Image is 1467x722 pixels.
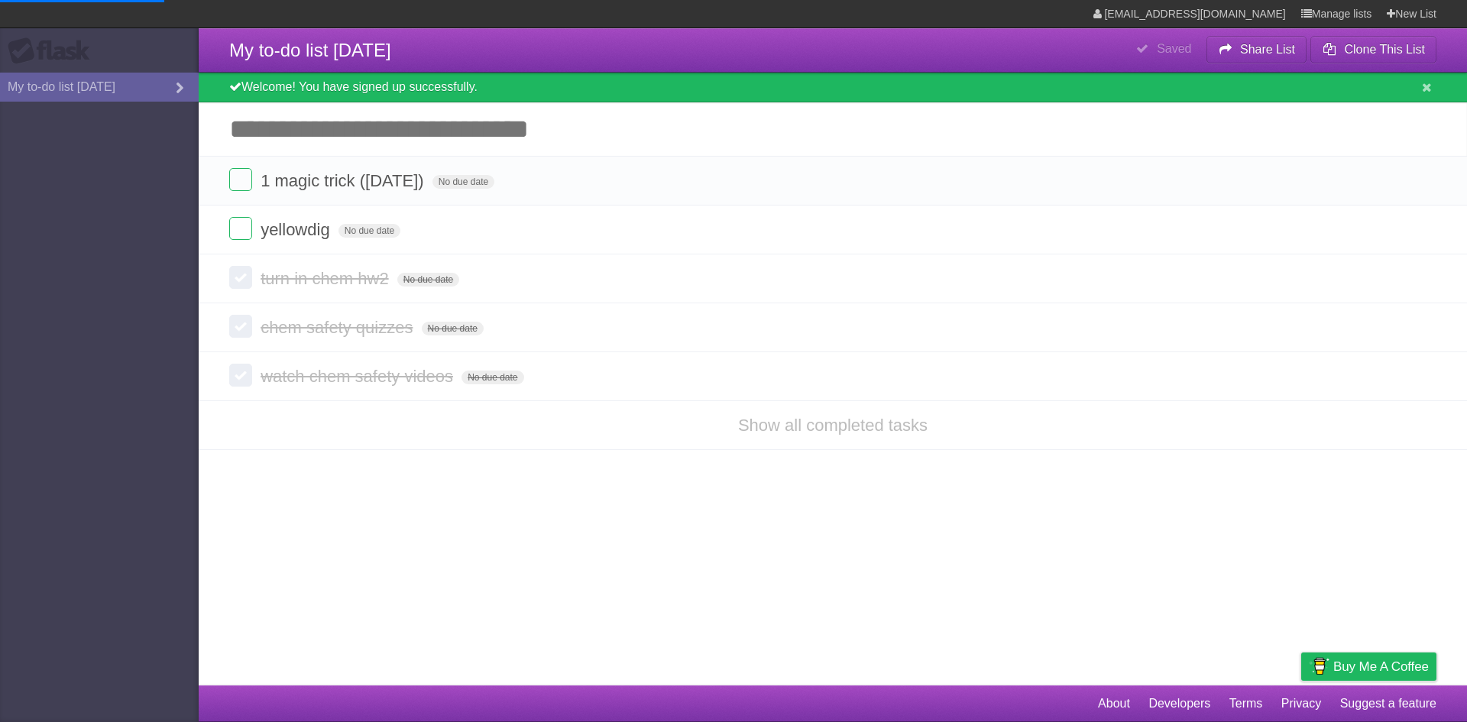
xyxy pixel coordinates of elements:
[261,171,428,190] span: 1 magic trick ([DATE])
[261,269,393,288] span: turn in chem hw2
[1098,689,1130,718] a: About
[229,217,252,240] label: Done
[261,220,334,239] span: yellowdig
[1240,43,1295,56] b: Share List
[432,175,494,189] span: No due date
[1344,43,1425,56] b: Clone This List
[229,40,391,60] span: My to-do list [DATE]
[8,37,99,65] div: Flask
[199,73,1467,102] div: Welcome! You have signed up successfully.
[1281,689,1321,718] a: Privacy
[261,318,416,337] span: chem safety quizzes
[1206,36,1307,63] button: Share List
[229,168,252,191] label: Done
[738,416,928,435] a: Show all completed tasks
[1148,689,1210,718] a: Developers
[229,266,252,289] label: Done
[461,371,523,384] span: No due date
[422,322,484,335] span: No due date
[1229,689,1263,718] a: Terms
[1157,42,1191,55] b: Saved
[1309,653,1329,679] img: Buy me a coffee
[229,315,252,338] label: Done
[261,367,457,386] span: watch chem safety videos
[229,364,252,387] label: Done
[397,273,459,287] span: No due date
[1310,36,1436,63] button: Clone This List
[1340,689,1436,718] a: Suggest a feature
[1301,652,1436,681] a: Buy me a coffee
[338,224,400,238] span: No due date
[1333,653,1429,680] span: Buy me a coffee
